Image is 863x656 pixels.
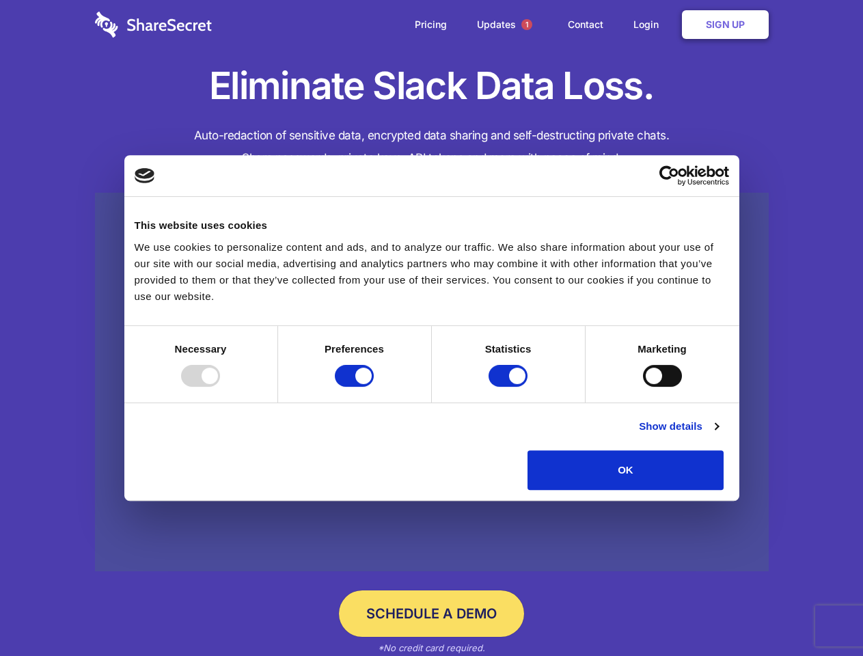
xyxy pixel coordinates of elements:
a: Contact [554,3,617,46]
a: Show details [639,418,718,435]
span: 1 [521,19,532,30]
img: logo [135,168,155,183]
img: logo-wordmark-white-trans-d4663122ce5f474addd5e946df7df03e33cb6a1c49d2221995e7729f52c070b2.svg [95,12,212,38]
strong: Marketing [638,343,687,355]
strong: Preferences [325,343,384,355]
strong: Statistics [485,343,532,355]
a: Sign Up [682,10,769,39]
a: Schedule a Demo [339,590,524,637]
a: Pricing [401,3,461,46]
h1: Eliminate Slack Data Loss. [95,61,769,111]
div: This website uses cookies [135,217,729,234]
a: Login [620,3,679,46]
button: OK [528,450,724,490]
h4: Auto-redaction of sensitive data, encrypted data sharing and self-destructing private chats. Shar... [95,124,769,169]
div: We use cookies to personalize content and ads, and to analyze our traffic. We also share informat... [135,239,729,305]
a: Wistia video thumbnail [95,193,769,572]
em: *No credit card required. [378,642,485,653]
strong: Necessary [175,343,227,355]
a: Usercentrics Cookiebot - opens in a new window [609,165,729,186]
